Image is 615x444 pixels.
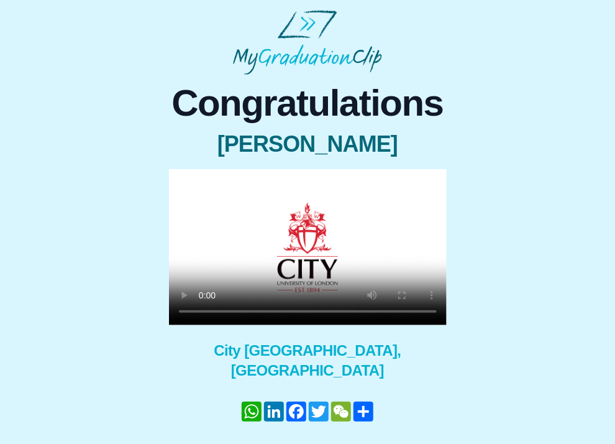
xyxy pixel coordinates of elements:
[233,10,382,75] img: MyGraduationClip
[285,402,307,422] a: Facebook
[307,402,330,422] a: Twitter
[352,402,375,422] a: Share
[240,402,263,422] a: WhatsApp
[169,132,447,157] span: [PERSON_NAME]
[169,85,447,122] span: Congratulations
[330,402,352,422] a: WeChat
[169,341,447,381] span: City [GEOGRAPHIC_DATA], [GEOGRAPHIC_DATA]
[263,402,285,422] a: LinkedIn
